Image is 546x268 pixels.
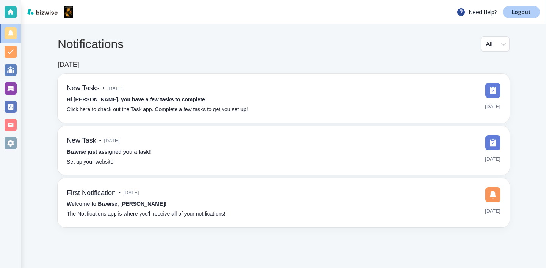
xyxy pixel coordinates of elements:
p: • [99,137,101,145]
h6: First Notification [67,189,116,197]
div: All [486,37,505,51]
p: • [119,189,121,197]
img: DashboardSidebarTasks.svg [485,135,500,150]
h4: Notifications [58,37,124,51]
p: • [103,84,105,93]
a: First Notification•[DATE]Welcome to Bizwise, [PERSON_NAME]!The Notifications app is where you’ll ... [58,178,510,227]
img: bizwise [27,9,58,15]
a: New Tasks•[DATE]Hi [PERSON_NAME], you have a few tasks to complete!Click here to check out the Ta... [58,74,510,123]
span: [DATE] [124,187,139,199]
p: Click here to check out the Task app. Complete a few tasks to get you set up! [67,106,248,114]
h6: New Tasks [67,84,100,93]
h6: [DATE] [58,61,79,69]
a: Logout [503,6,540,18]
img: Black Independent Filmmakers Association [64,6,73,18]
strong: Hi [PERSON_NAME], you have a few tasks to complete! [67,96,207,102]
span: [DATE] [104,135,120,147]
h6: New Task [67,137,96,145]
span: [DATE] [485,101,500,112]
strong: Bizwise just assigned you a task! [67,149,151,155]
span: [DATE] [485,153,500,165]
img: DashboardSidebarTasks.svg [485,83,500,98]
strong: Welcome to Bizwise, [PERSON_NAME]! [67,201,166,207]
p: Need Help? [457,8,497,17]
a: New Task•[DATE]Bizwise just assigned you a task!Set up your website[DATE] [58,126,510,175]
span: [DATE] [108,83,123,94]
p: The Notifications app is where you’ll receive all of your notifications! [67,210,226,218]
span: [DATE] [485,205,500,217]
img: DashboardSidebarNotification.svg [485,187,500,202]
p: Set up your website [67,158,113,166]
p: Logout [512,9,531,15]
